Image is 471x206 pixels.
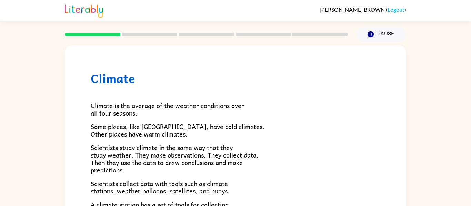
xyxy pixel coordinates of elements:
div: ( ) [320,6,406,13]
span: [PERSON_NAME] BROWN [320,6,386,13]
span: Scientists study climate in the same way that they study weather. They make observations. They co... [91,142,259,175]
h1: Climate [91,71,380,85]
span: Scientists collect data with tools such as climate stations, weather balloons, satellites, and bu... [91,178,230,196]
button: Pause [356,26,406,42]
a: Logout [388,6,404,13]
img: Literably [65,3,103,18]
span: Some places, like [GEOGRAPHIC_DATA], have cold climates. Other places have warm climates. [91,121,264,139]
span: Climate is the average of the weather conditions over all four seasons. [91,100,244,118]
